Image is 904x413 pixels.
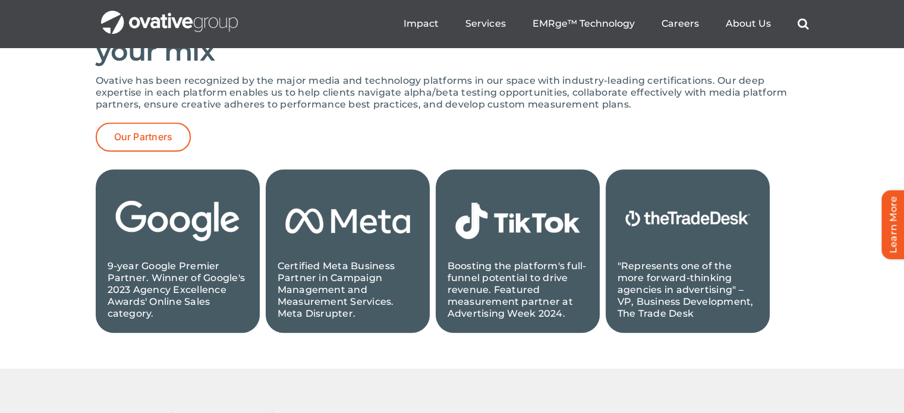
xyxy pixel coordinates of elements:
nav: Menu [404,5,808,43]
a: OG_Full_horizontal_WHT [101,10,238,21]
a: Search [797,18,808,30]
p: 9-year Google Premier Partner. Winner of Google's 2023 Agency Excellence Awards' Online Sales cat... [108,260,248,320]
img: Copy of Untitled Design (1) [618,181,758,260]
p: Certified Meta Business Partner in Campaign Management and Measurement Services. Meta Disrupter. [278,260,418,320]
a: Services [465,18,505,30]
a: About Us [725,18,770,30]
img: 1 [448,181,588,260]
img: 2 [108,181,248,260]
p: "Represents one of the more forward-thinking agencies in advertising" – VP, Business Development,... [618,260,758,320]
p: Ovative has been recognized by the major media and technology platforms in our space with industr... [96,75,809,111]
a: Impact [404,18,439,30]
a: Our Partners [96,122,191,152]
img: 3 [278,181,418,260]
span: Our Partners [114,131,173,143]
p: Boosting the platform's full-funnel potential to drive revenue. Featured measurement partner at A... [448,260,588,320]
h2: performance with every partner in your mix [96,5,809,66]
a: Careers [661,18,698,30]
a: EMRge™ Technology [532,18,634,30]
